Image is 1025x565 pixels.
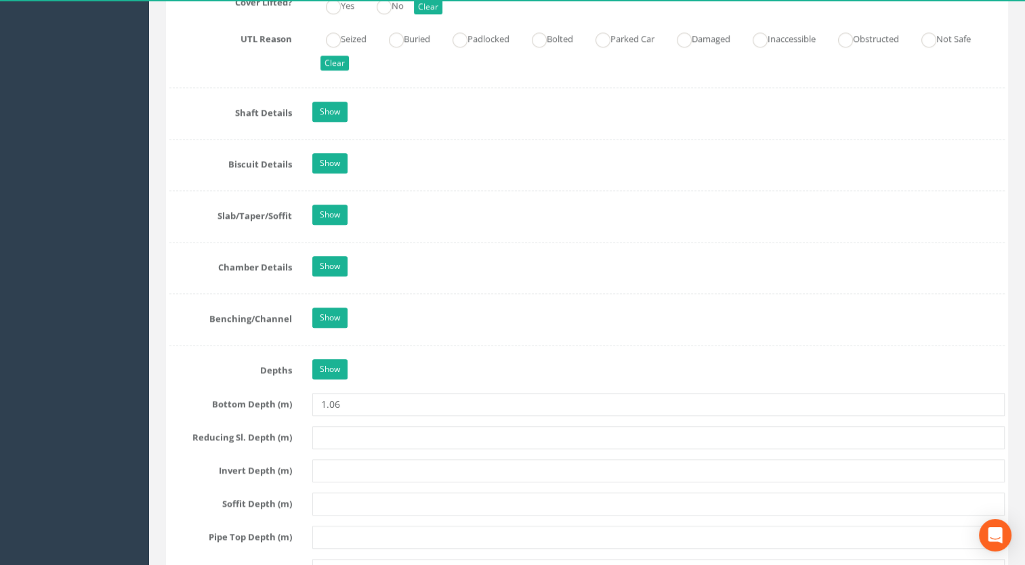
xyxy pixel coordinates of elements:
label: Reducing Sl. Depth (m) [159,426,302,444]
label: Soffit Depth (m) [159,493,302,510]
label: Invert Depth (m) [159,459,302,477]
label: Depths [159,359,302,377]
label: Parked Car [582,28,654,47]
label: Biscuit Details [159,153,302,171]
a: Show [312,256,348,276]
a: Show [312,359,348,379]
label: Bolted [518,28,573,47]
label: UTL Reason [159,28,302,45]
label: Inaccessible [739,28,816,47]
label: Shaft Details [159,102,302,119]
label: Obstructed [824,28,899,47]
label: Not Safe [908,28,971,47]
label: Buried [375,28,430,47]
label: Damaged [663,28,730,47]
button: Clear [320,56,349,70]
a: Show [312,102,348,122]
label: Pipe Top Depth (m) [159,526,302,543]
label: Benching/Channel [159,308,302,325]
label: Bottom Depth (m) [159,393,302,411]
a: Show [312,308,348,328]
label: Slab/Taper/Soffit [159,205,302,222]
label: Padlocked [439,28,509,47]
label: Chamber Details [159,256,302,274]
label: Seized [312,28,367,47]
a: Show [312,205,348,225]
div: Open Intercom Messenger [979,519,1011,551]
a: Show [312,153,348,173]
